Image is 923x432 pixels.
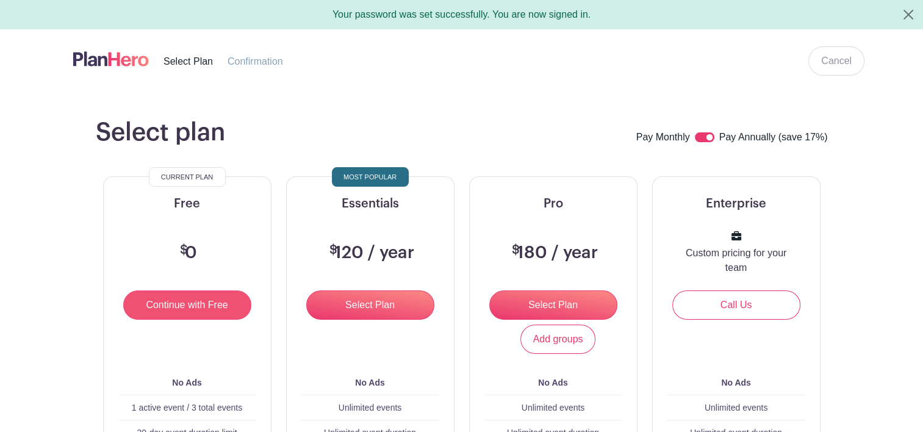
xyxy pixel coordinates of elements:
span: $ [329,244,337,256]
span: Unlimited events [522,403,585,412]
img: logo-507f7623f17ff9eddc593b1ce0a138ce2505c220e1c5a4e2b4648c50719b7d32.svg [73,49,149,69]
h5: Enterprise [667,196,805,211]
input: Continue with Free [123,290,251,320]
h3: 120 / year [326,243,414,264]
h1: Select plan [96,118,225,147]
h3: 0 [177,243,197,264]
span: Current Plan [161,170,213,184]
span: Unlimited events [339,403,402,412]
h5: Free [118,196,256,211]
b: No Ads [721,378,750,387]
span: $ [180,244,188,256]
span: Most Popular [343,170,397,184]
p: Custom pricing for your team [682,246,791,275]
b: No Ads [355,378,384,387]
b: No Ads [172,378,201,387]
span: $ [512,244,520,256]
span: Confirmation [228,56,283,67]
h3: 180 / year [509,243,598,264]
label: Pay Monthly [636,130,690,146]
span: Select Plan [163,56,213,67]
input: Select Plan [306,290,434,320]
b: No Ads [538,378,567,387]
span: 1 active event / 3 total events [132,403,242,412]
input: Select Plan [489,290,617,320]
span: Unlimited events [705,403,768,412]
a: Call Us [672,290,800,320]
h5: Pro [484,196,622,211]
a: Cancel [808,46,864,76]
h5: Essentials [301,196,439,211]
a: Add groups [520,325,596,354]
label: Pay Annually (save 17%) [719,130,828,146]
